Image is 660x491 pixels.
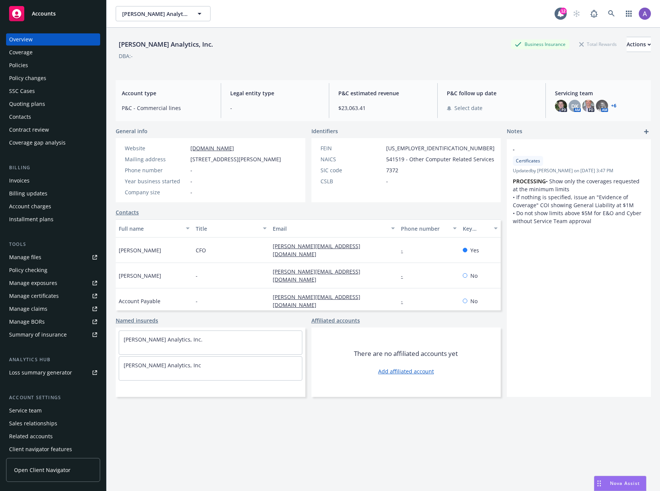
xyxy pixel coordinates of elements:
div: Loss summary generator [9,367,72,379]
div: Account settings [6,394,100,401]
a: Invoices [6,175,100,187]
a: [PERSON_NAME][EMAIL_ADDRESS][DOMAIN_NAME] [273,293,360,308]
button: Title [193,219,270,238]
span: Updated by [PERSON_NAME] on [DATE] 3:47 PM [513,167,645,174]
div: Key contact [463,225,489,233]
button: Actions [627,37,651,52]
img: photo [639,8,651,20]
div: Website [125,144,187,152]
a: Contacts [6,111,100,123]
div: Billing [6,164,100,172]
span: Identifiers [311,127,338,135]
div: Year business started [125,177,187,185]
a: Affiliated accounts [311,316,360,324]
span: P&C estimated revenue [338,89,428,97]
a: Manage BORs [6,316,100,328]
a: +6 [611,104,616,108]
span: Select date [454,104,482,112]
img: photo [555,100,567,112]
div: Policy changes [9,72,46,84]
a: Add affiliated account [378,367,434,375]
a: Policy checking [6,264,100,276]
span: Certificates [516,157,540,164]
a: [PERSON_NAME][EMAIL_ADDRESS][DOMAIN_NAME] [273,242,360,258]
div: Related accounts [9,430,53,442]
div: Account charges [9,200,51,212]
a: Coverage gap analysis [6,137,100,149]
span: No [470,272,478,280]
a: Billing updates [6,187,100,200]
a: [PERSON_NAME][EMAIL_ADDRESS][DOMAIN_NAME] [273,268,360,283]
a: Overview [6,33,100,46]
a: - [401,272,409,279]
div: FEIN [321,144,383,152]
a: Service team [6,404,100,417]
button: Phone number [398,219,459,238]
a: Installment plans [6,213,100,225]
div: Analytics hub [6,356,100,364]
a: Sales relationships [6,417,100,430]
a: Switch app [621,6,636,21]
div: [PERSON_NAME] Analytics, Inc. [116,39,216,49]
div: Mailing address [125,155,187,163]
span: No [470,297,478,305]
div: SIC code [321,166,383,174]
div: Overview [9,33,33,46]
a: [DOMAIN_NAME] [190,145,234,152]
span: [PERSON_NAME] [119,246,161,254]
div: Contacts [9,111,31,123]
div: Drag to move [594,476,604,491]
span: - [513,145,625,153]
a: - [401,297,409,305]
a: Summary of insurance [6,329,100,341]
span: 7372 [386,166,398,174]
div: Summary of insurance [9,329,67,341]
a: Client navigator features [6,443,100,455]
div: Contract review [9,124,49,136]
a: Manage exposures [6,277,100,289]
span: [STREET_ADDRESS][PERSON_NAME] [190,155,281,163]
span: P&C follow up date [447,89,537,97]
span: Account Payable [119,297,160,305]
a: Related accounts [6,430,100,442]
a: [PERSON_NAME] Analytics, Inc [124,362,201,369]
div: Invoices [9,175,30,187]
a: add [642,127,651,136]
span: Account type [122,89,212,97]
span: [PERSON_NAME] Analytics, Inc. [122,10,188,18]
div: Total Rewards [575,39,621,49]
span: Open Client Navigator [14,466,71,474]
span: - [190,166,192,174]
a: Search [604,6,619,21]
p: • Show only the coverages requested at the minimum limits • If nothing is specified, issue an "Ev... [513,177,645,225]
span: - [386,177,388,185]
span: P&C - Commercial lines [122,104,212,112]
div: Sales relationships [9,417,57,430]
img: photo [582,100,594,112]
div: Business Insurance [511,39,569,49]
div: CSLB [321,177,383,185]
div: Quoting plans [9,98,45,110]
a: Named insureds [116,316,158,324]
div: Full name [119,225,181,233]
span: Nova Assist [610,480,640,486]
div: DBA: - [119,52,133,60]
span: Accounts [32,11,56,17]
div: Email [273,225,387,233]
span: [US_EMPLOYER_IDENTIFICATION_NUMBER] [386,144,495,152]
div: SSC Cases [9,85,35,97]
div: Manage certificates [9,290,59,302]
button: Email [270,219,398,238]
div: Phone number [401,225,448,233]
a: SSC Cases [6,85,100,97]
div: Client navigator features [9,443,72,455]
span: DK [571,102,578,110]
div: Title [196,225,258,233]
button: Nova Assist [594,476,646,491]
span: - [190,177,192,185]
img: photo [596,100,608,112]
strong: PROCESSING [513,178,546,185]
a: - [401,247,409,254]
div: NAICS [321,155,383,163]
